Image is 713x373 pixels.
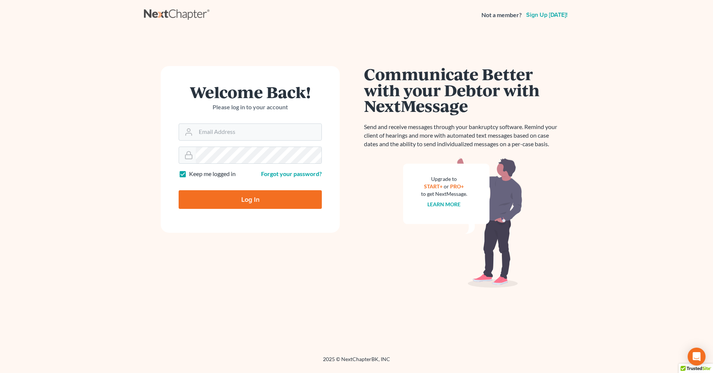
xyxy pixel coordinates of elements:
[179,84,322,100] h1: Welcome Back!
[364,66,562,114] h1: Communicate Better with your Debtor with NextMessage
[481,11,522,19] strong: Not a member?
[428,201,461,207] a: Learn more
[179,103,322,112] p: Please log in to your account
[525,12,569,18] a: Sign up [DATE]!
[688,348,706,366] div: Open Intercom Messenger
[450,183,464,189] a: PRO+
[261,170,322,177] a: Forgot your password?
[421,190,467,198] div: to get NextMessage.
[424,183,443,189] a: START+
[179,190,322,209] input: Log In
[144,355,569,369] div: 2025 © NextChapterBK, INC
[403,157,522,288] img: nextmessage_bg-59042aed3d76b12b5cd301f8e5b87938c9018125f34e5fa2b7a6b67550977c72.svg
[196,124,321,140] input: Email Address
[444,183,449,189] span: or
[364,123,562,148] p: Send and receive messages through your bankruptcy software. Remind your client of hearings and mo...
[421,175,467,183] div: Upgrade to
[189,170,236,178] label: Keep me logged in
